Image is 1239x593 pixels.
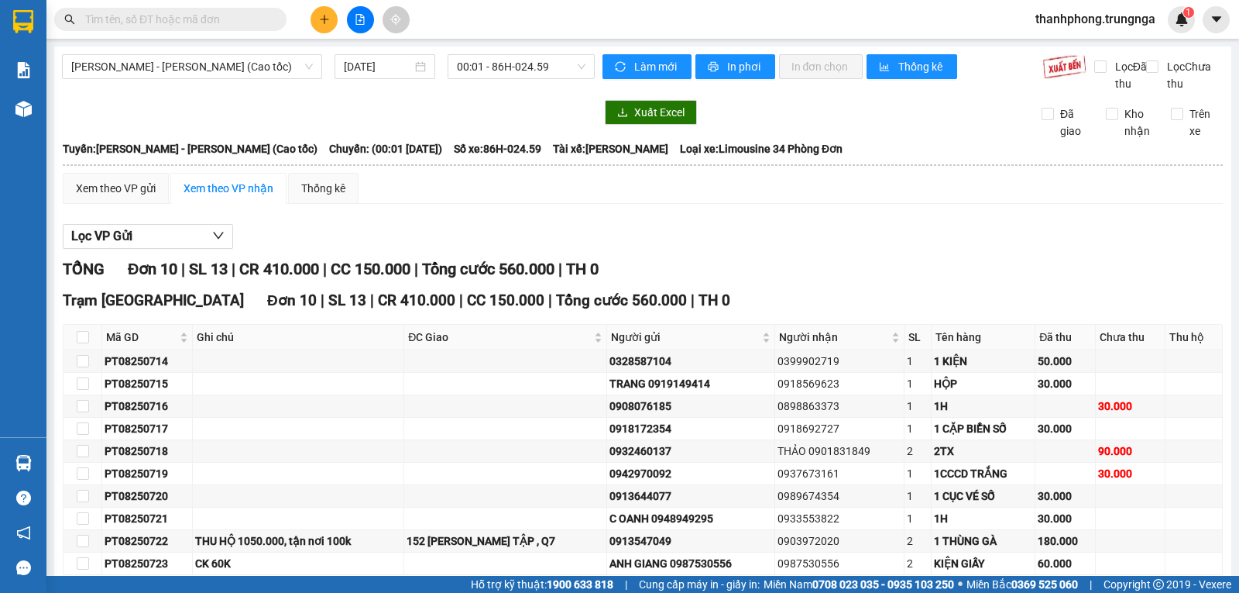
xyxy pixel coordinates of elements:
div: 0328587104 [609,353,772,370]
div: 0913644077 [609,488,772,505]
div: PT08250716 [105,398,190,415]
div: ANH GIANG 0987530556 [609,555,772,572]
div: THU HỘ 1050.000, tận nơi 100k [195,533,401,550]
div: 1H [934,398,1032,415]
span: Kho nhận [1118,105,1158,140]
span: CR 410.000 [378,291,455,309]
span: | [459,291,463,309]
button: Lọc VP Gửi [63,224,233,249]
div: 2 [907,533,928,550]
div: 1 CỤC VÉ SỐ [934,488,1032,505]
td: PT08250717 [102,418,193,440]
div: 2 [907,555,928,572]
th: Tên hàng [932,325,1035,350]
span: Phan Thiết - Hồ Chí Minh (Cao tốc) [71,55,313,78]
div: 0898863373 [777,398,901,415]
span: Đã giao [1054,105,1094,140]
div: PT08250722 [105,533,190,550]
span: Tổng cước 560.000 [422,260,554,278]
div: 30.000 [1038,510,1093,527]
div: 1 [907,375,928,392]
div: 1 [907,398,928,415]
button: file-add [347,6,374,33]
strong: 0369 525 060 [1011,578,1078,591]
span: CC 150.000 [467,291,544,309]
span: TỔNG [63,260,105,278]
div: 0913547049 [609,533,772,550]
img: warehouse-icon [15,455,32,471]
div: 0918569623 [777,375,901,392]
strong: 1900 633 818 [547,578,613,591]
span: Lọc Chưa thu [1161,58,1224,92]
span: aim [390,14,401,25]
span: 1 [1186,7,1191,18]
div: HỘP [934,375,1032,392]
span: Loại xe: Limousine 34 Phòng Đơn [680,140,843,157]
div: 152 [PERSON_NAME] TẬP , Q7 [407,533,604,550]
span: CC 150.000 [331,260,410,278]
span: | [321,291,324,309]
div: 30.000 [1038,375,1093,392]
div: 1 KIỆN [934,353,1032,370]
div: 1CCCD TRẮNG [934,465,1032,482]
span: Tổng cước 560.000 [556,291,687,309]
span: Đơn 10 [128,260,177,278]
div: 2 [907,443,928,460]
div: 90.000 [1098,443,1163,460]
span: Đơn 10 [267,291,317,309]
div: 0989674354 [777,488,901,505]
img: logo-vxr [13,10,33,33]
span: thanhphong.trungnga [1023,9,1168,29]
span: | [691,291,695,309]
div: PT08250718 [105,443,190,460]
th: Thu hộ [1165,325,1223,350]
img: warehouse-icon [15,101,32,117]
span: Cung cấp máy in - giấy in: [639,576,760,593]
div: 30.000 [1038,420,1093,437]
div: 0942970092 [609,465,772,482]
span: 00:01 - 86H-024.59 [457,55,585,78]
span: plus [319,14,330,25]
span: CR 410.000 [239,260,319,278]
td: PT08250720 [102,485,193,508]
span: Xuất Excel [634,104,685,121]
sup: 1 [1183,7,1194,18]
span: question-circle [16,491,31,505]
th: Ghi chú [193,325,404,350]
span: ⚪️ [958,581,963,588]
span: TH 0 [566,260,599,278]
span: | [1090,576,1092,593]
strong: 0708 023 035 - 0935 103 250 [812,578,954,591]
input: 14/08/2025 [344,58,413,75]
td: PT08250718 [102,440,193,463]
div: Thống kê [301,180,345,197]
div: PT08250714 [105,353,190,370]
span: SL 13 [328,291,366,309]
div: 0918692727 [777,420,901,437]
span: Trên xe [1183,105,1224,140]
span: Số xe: 86H-024.59 [454,140,541,157]
div: 2TX [934,443,1032,460]
span: ĐC Giao [408,329,591,346]
span: | [370,291,374,309]
span: copyright [1153,579,1164,590]
td: PT08250714 [102,350,193,373]
div: 0987530556 [777,555,901,572]
td: PT08250721 [102,508,193,530]
div: 30.000 [1038,488,1093,505]
span: message [16,560,31,575]
td: PT08250715 [102,373,193,395]
th: Chưa thu [1096,325,1166,350]
button: aim [383,6,410,33]
input: Tìm tên, số ĐT hoặc mã đơn [85,11,268,28]
div: PT08250723 [105,555,190,572]
span: file-add [355,14,366,25]
span: printer [708,61,721,74]
span: Miền Bắc [966,576,1078,593]
div: 1H [934,510,1032,527]
div: 1 [907,510,928,527]
span: Thống kê [898,58,945,75]
div: 180.000 [1038,533,1093,550]
button: printerIn phơi [695,54,775,79]
div: 60.000 [1038,555,1093,572]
